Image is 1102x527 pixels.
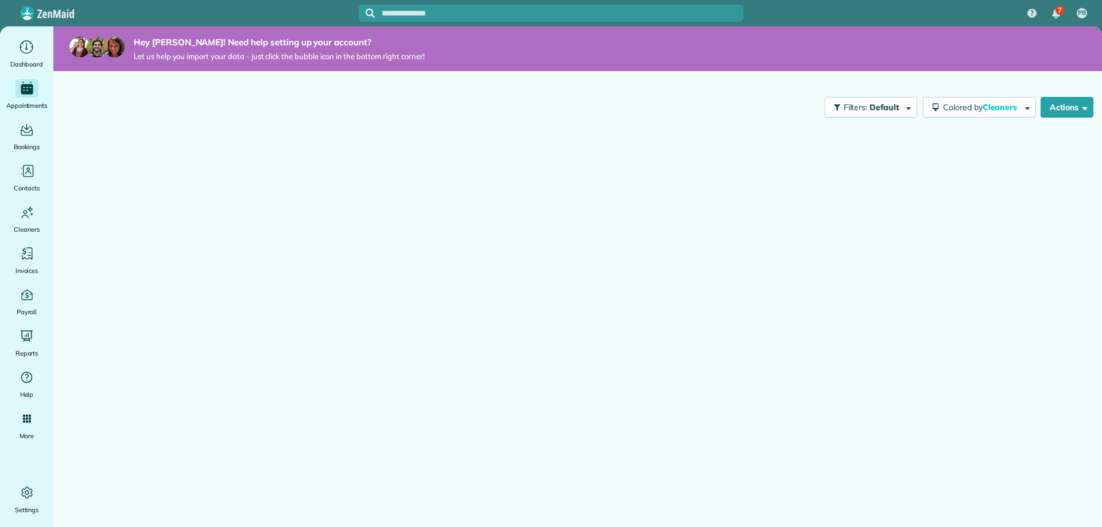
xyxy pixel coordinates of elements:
span: PB [1078,9,1086,18]
span: Settings [15,504,39,516]
a: Payroll [5,286,49,318]
a: Bookings [5,120,49,153]
button: Actions [1041,97,1093,118]
img: michelle-19f622bdf1676172e81f8f8fba1fb50e276960ebfe0243fe18214015130c80e4.jpg [104,37,125,57]
a: Dashboard [5,38,49,70]
span: Help [20,389,34,400]
span: Payroll [17,306,37,318]
a: Help [5,368,49,400]
span: Cleaners [983,102,1019,112]
span: Dashboard [10,58,43,70]
strong: Hey [PERSON_NAME]! Need help setting up your account? [134,37,425,48]
span: More [20,430,34,442]
img: maria-72a9807cf96188c08ef61303f053569d2e2a8a1cde33d635c8a3ac13582a053d.jpg [69,37,90,57]
button: Colored byCleaners [923,97,1036,118]
a: Cleaners [5,203,49,235]
span: 7 [1058,6,1062,15]
span: Colored by [943,102,1021,112]
a: Reports [5,327,49,359]
span: Default [870,102,900,112]
a: Invoices [5,244,49,276]
button: Focus search [359,9,375,18]
span: Invoices [15,265,38,276]
div: 7 unread notifications [1044,1,1068,26]
span: Let us help you import your data - just click the bubble icon in the bottom right corner! [134,52,425,61]
span: Appointments [6,100,48,111]
a: Filters: Default [819,97,917,118]
span: Reports [15,348,38,359]
a: Appointments [5,79,49,111]
a: Settings [5,483,49,516]
a: Contacts [5,162,49,194]
img: jorge-587dff0eeaa6aab1f244e6dc62b8924c3b6ad411094392a53c71c6c4a576187d.jpg [87,37,107,57]
button: Filters: Default [825,97,917,118]
span: Filters: [844,102,868,112]
svg: Focus search [366,9,375,18]
span: Contacts [14,182,40,194]
span: Cleaners [14,224,40,235]
span: Bookings [14,141,40,153]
